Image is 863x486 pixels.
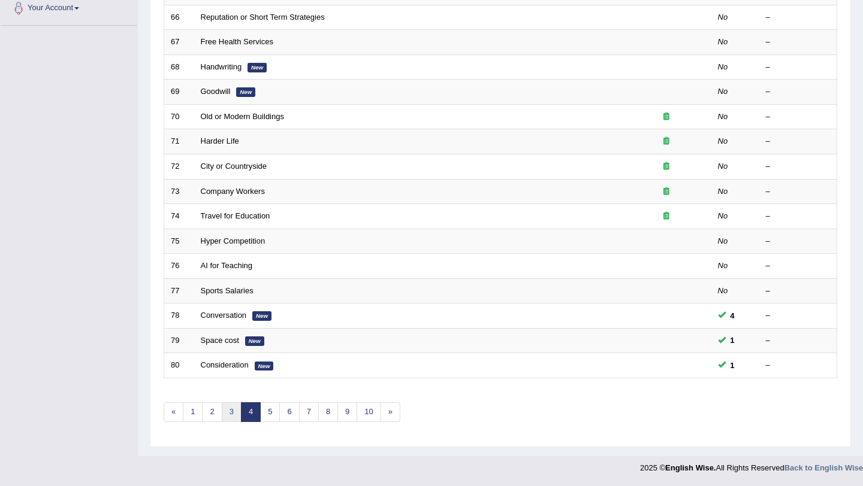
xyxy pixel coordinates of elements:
div: Exam occurring question [628,211,705,222]
a: Old or Modern Buildings [201,112,284,121]
em: No [718,62,728,71]
span: You can still take this question [726,359,740,372]
td: 76 [164,254,194,279]
div: – [766,310,831,321]
td: 78 [164,303,194,329]
em: No [718,286,728,295]
em: No [718,261,728,270]
em: New [255,362,274,371]
a: 9 [337,402,357,422]
div: – [766,136,831,147]
a: 4 [241,402,261,422]
a: Back to English Wise [784,463,863,472]
em: New [252,311,271,321]
td: 80 [164,353,194,378]
em: No [718,87,728,96]
div: – [766,111,831,123]
a: 6 [279,402,299,422]
div: – [766,186,831,198]
a: Free Health Services [201,37,273,46]
em: New [248,63,267,72]
td: 69 [164,80,194,105]
td: 75 [164,229,194,254]
em: No [718,236,728,245]
a: 1 [183,402,203,422]
div: – [766,62,831,73]
a: City or Countryside [201,162,267,171]
a: 8 [318,402,338,422]
em: New [245,336,264,346]
div: Exam occurring question [628,111,705,123]
td: 72 [164,154,194,179]
td: 70 [164,104,194,129]
a: 3 [222,402,242,422]
td: 77 [164,278,194,303]
div: – [766,86,831,98]
td: 79 [164,328,194,353]
td: 67 [164,30,194,55]
a: Travel for Education [201,211,270,220]
em: No [718,136,728,145]
td: 71 [164,129,194,154]
div: Exam occurring question [628,186,705,198]
em: New [236,87,255,97]
td: 68 [164,54,194,80]
em: No [718,112,728,121]
a: Harder Life [201,136,239,145]
div: – [766,37,831,48]
a: Goodwill [201,87,231,96]
a: 2 [202,402,222,422]
strong: English Wise. [665,463,716,472]
a: Sports Salaries [201,286,254,295]
a: » [381,402,400,422]
a: AI for Teaching [201,261,252,270]
div: – [766,285,831,297]
a: « [164,402,183,422]
div: – [766,360,831,371]
a: 10 [357,402,381,422]
td: 73 [164,179,194,204]
a: 5 [260,402,280,422]
div: – [766,12,831,23]
span: You can still take this question [726,334,740,347]
a: Hyper Competition [201,236,265,245]
div: 2025 © All Rights Reserved [640,456,863,473]
em: No [718,211,728,220]
em: No [718,13,728,22]
a: Space cost [201,336,239,345]
a: Handwriting [201,62,242,71]
div: – [766,161,831,172]
a: Company Workers [201,187,265,196]
a: Consideration [201,360,249,369]
em: No [718,37,728,46]
em: No [718,162,728,171]
div: – [766,236,831,247]
a: Reputation or Short Term Strategies [201,13,325,22]
em: No [718,187,728,196]
div: – [766,260,831,272]
td: 74 [164,204,194,229]
a: 7 [299,402,319,422]
a: Conversation [201,311,247,320]
span: You can still take this question [726,309,740,322]
div: – [766,335,831,347]
div: – [766,211,831,222]
td: 66 [164,5,194,30]
div: Exam occurring question [628,136,705,147]
div: Exam occurring question [628,161,705,172]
